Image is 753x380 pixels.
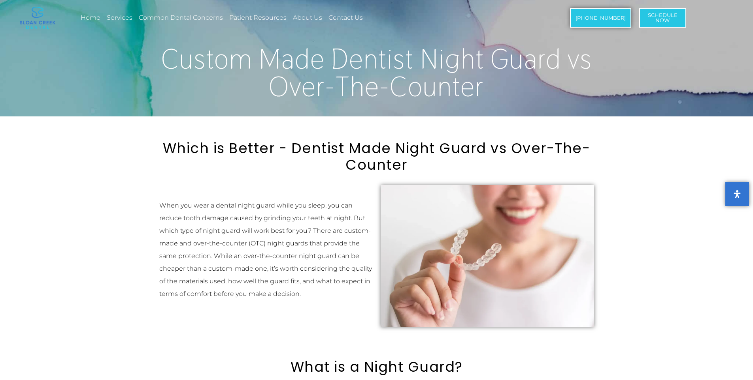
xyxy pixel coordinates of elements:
h2: Which is Better - Dentist Made Night Guard vs Over-The-Counter [155,140,598,173]
img: logo [20,7,55,29]
span: [PHONE_NUMBER] [576,15,626,21]
h2: What is a Night Guard? [155,359,598,375]
a: About Us [292,9,323,27]
h1: Custom Made Dentist Night Guard vs Over-The-Counter [155,45,598,101]
button: Open Accessibility Panel [725,182,749,206]
a: ScheduleNow [639,8,686,28]
nav: Menu [79,9,518,27]
a: Contact Us [327,9,364,27]
span: Schedule Now [648,13,678,23]
a: Common Dental Concerns [138,9,224,27]
a: Patient Resources [228,9,288,27]
p: When you wear a dental night guard while you sleep, you can reduce tooth damage caused by grindin... [159,199,373,300]
a: Services [106,9,134,27]
a: Home [79,9,102,27]
img: smiling woman holding night guard [381,185,594,327]
a: [PHONE_NUMBER] [570,8,631,28]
